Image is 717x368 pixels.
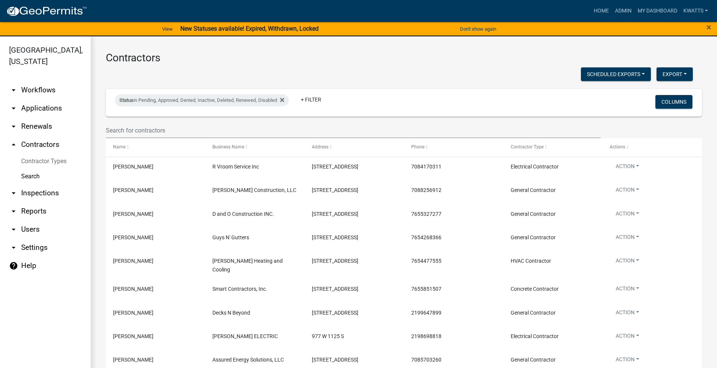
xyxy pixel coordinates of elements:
[312,357,358,363] span: 22530 S Center Rd
[159,23,176,35] a: View
[612,4,635,18] a: Admin
[312,211,358,217] span: 2533 Cambridge Rd.
[581,67,651,81] button: Scheduled Exports
[411,357,441,363] span: 7085703260
[657,67,693,81] button: Export
[212,164,259,170] span: R Vroom Service Inc
[511,144,544,150] span: Contractor Type
[655,95,692,109] button: Columns
[180,25,319,32] strong: New Statuses available! Expired, Withdrawn, Locked
[610,144,625,150] span: Actions
[610,285,645,296] button: Action
[411,187,441,193] span: 7088256912
[9,261,18,270] i: help
[312,187,358,193] span: 9433 W 100th Ave
[610,186,645,197] button: Action
[610,210,645,221] button: Action
[602,138,702,156] datatable-header-cell: Actions
[312,286,358,292] span: 3394 N US Highway 41
[212,234,249,240] span: Guys N' Gutters
[635,4,680,18] a: My Dashboard
[9,86,18,95] i: arrow_drop_down
[113,164,153,170] span: RANDALL Vroom
[106,138,205,156] datatable-header-cell: Name
[9,225,18,234] i: arrow_drop_down
[411,333,441,339] span: 2198698818
[312,164,358,170] span: 11720 W 129th Ave
[411,258,441,264] span: 7654477555
[212,211,274,217] span: D and O Construction INC.
[305,138,404,156] datatable-header-cell: Address
[610,257,645,268] button: Action
[295,93,327,106] a: + Filter
[411,164,441,170] span: 7084170311
[511,211,556,217] span: General Contractor
[113,286,153,292] span: John Ahrens
[511,310,556,316] span: General Contractor
[9,104,18,113] i: arrow_drop_down
[212,144,244,150] span: Business Name
[610,162,645,173] button: Action
[312,144,328,150] span: Address
[511,164,559,170] span: Electrical Contractor
[411,310,441,316] span: 2199647899
[610,309,645,320] button: Action
[610,332,645,343] button: Action
[113,258,153,264] span: Dave Mecklenburg
[113,211,153,217] span: elma molina
[411,286,441,292] span: 7655851507
[312,234,358,240] span: 7649 Homestead Trl
[610,233,645,244] button: Action
[9,189,18,198] i: arrow_drop_down
[411,144,424,150] span: Phone
[503,138,602,156] datatable-header-cell: Contractor Type
[511,187,556,193] span: General Contractor
[212,286,267,292] span: Smart Contractors, Inc.
[411,234,441,240] span: 7654268366
[457,23,499,35] button: Don't show again
[9,243,18,252] i: arrow_drop_down
[511,333,559,339] span: Electrical Contractor
[113,333,153,339] span: STEVE BOWER
[610,356,645,366] button: Action
[9,122,18,131] i: arrow_drop_down
[511,357,556,363] span: General Contractor
[212,357,284,363] span: Assured Energy Solutions, LLC
[680,4,711,18] a: Kwatts
[212,187,296,193] span: DW Bruinius Construction, LLC
[312,310,358,316] span: 102 E Lincoln St
[706,23,711,32] button: Close
[115,94,289,106] div: in Pending, Approved, Denied, Inactive, Deleted, Renewed, Disabled
[113,234,153,240] span: Jonathan Evans
[404,138,503,156] datatable-header-cell: Phone
[212,333,278,339] span: STEVE BOWER ELECTRIC
[706,22,711,33] span: ×
[106,123,601,138] input: Search for contractors
[511,234,556,240] span: General Contractor
[212,310,250,316] span: Decks N Beyond
[106,51,702,64] h3: Contractors
[113,310,153,316] span: Tiffinee Honn
[113,144,125,150] span: Name
[312,258,358,264] span: 2217 N 9th Street
[591,4,612,18] a: Home
[312,333,344,339] span: 977 W 1125 S
[9,140,18,149] i: arrow_drop_up
[113,357,153,363] span: Diana Pickup
[119,97,133,103] span: Status
[9,207,18,216] i: arrow_drop_down
[212,258,283,273] span: MECKO'S Heating and Cooling
[511,286,559,292] span: Concrete Contractor
[511,258,551,264] span: HVAC Contractor
[113,187,153,193] span: David Bruinius
[205,138,305,156] datatable-header-cell: Business Name
[411,211,441,217] span: 7655327277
